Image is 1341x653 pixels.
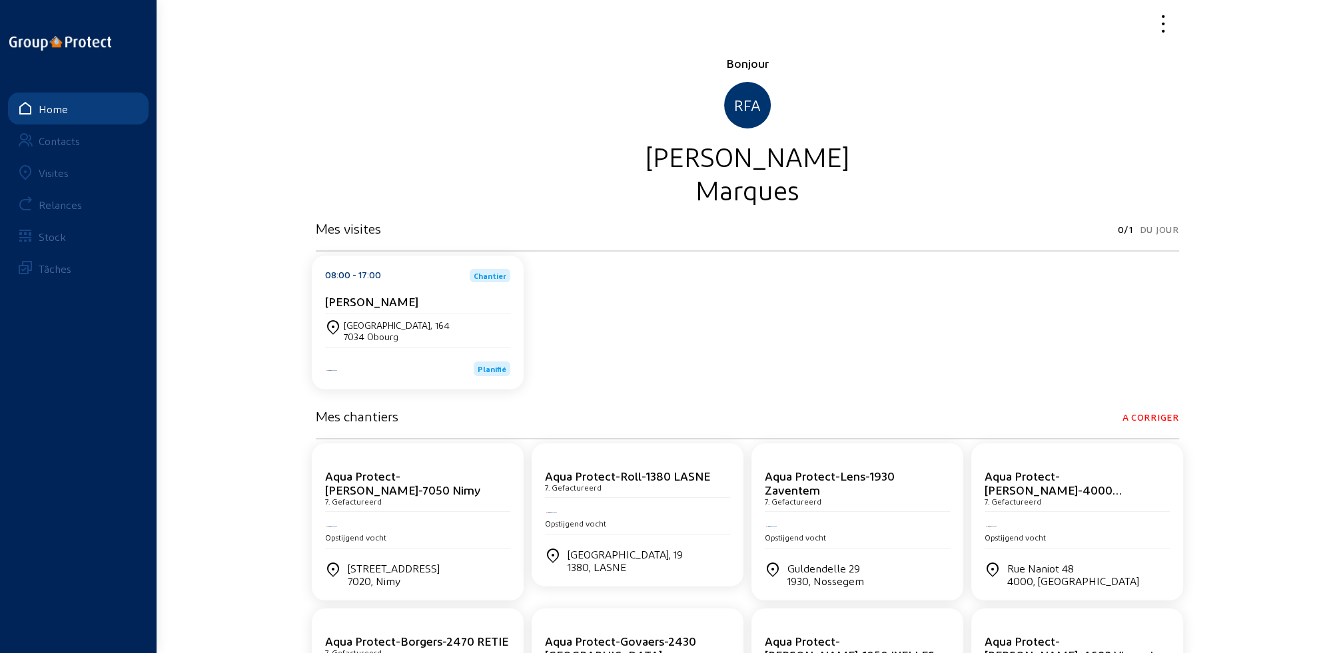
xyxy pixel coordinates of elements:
span: Du jour [1140,220,1179,239]
div: 1930, Nossegem [787,574,864,587]
img: Aqua Protect [765,525,778,529]
img: Aqua Protect [545,511,558,515]
cam-card-title: Aqua Protect-Borgers-2470 RETIE [325,634,508,648]
div: [GEOGRAPHIC_DATA], 164 [344,320,450,331]
a: Home [8,93,149,124]
div: Stock [39,230,66,243]
div: 7034 Obourg [344,331,450,342]
span: 0/1 [1117,220,1132,239]
div: Guldendelle 29 [787,562,864,587]
div: RFA [724,82,771,128]
img: Aqua Protect [985,525,998,529]
div: Tâches [39,262,71,275]
span: Opstijgend vocht [765,533,826,542]
div: 4000, [GEOGRAPHIC_DATA] [1007,574,1139,587]
a: Contacts [8,124,149,156]
div: 08:00 - 17:00 [325,269,381,282]
a: Stock [8,220,149,252]
span: A corriger [1122,408,1179,427]
cam-card-subtitle: 7. Gefactureerd [765,497,821,506]
cam-card-title: Aqua Protect-Lens-1930 Zaventem [765,469,895,497]
span: Chantier [474,272,506,280]
div: 7020, Nimy [348,574,440,587]
span: Planifié [478,364,506,373]
div: Rue Naniot 48 [1007,562,1139,587]
cam-card-subtitle: 7. Gefactureerd [545,483,602,492]
img: Aqua Protect [325,525,338,529]
div: Visites [39,166,69,179]
img: Aqua Protect [325,369,338,373]
a: Visites [8,156,149,188]
span: Opstijgend vocht [325,533,386,542]
div: Relances [39,198,82,211]
div: [PERSON_NAME] [316,139,1179,172]
div: Bonjour [316,55,1179,71]
cam-card-title: Aqua Protect-Roll-1380 LASNE [545,469,710,483]
cam-card-subtitle: 7. Gefactureerd [985,497,1041,506]
a: Relances [8,188,149,220]
span: Opstijgend vocht [985,533,1046,542]
a: Tâches [8,252,149,284]
div: [STREET_ADDRESS] [348,562,440,587]
h3: Mes visites [316,220,381,236]
div: [GEOGRAPHIC_DATA], 19 [568,548,683,573]
div: Contacts [39,134,80,147]
cam-card-title: Aqua Protect-[PERSON_NAME]-4000 [GEOGRAPHIC_DATA] [985,469,1122,511]
cam-card-subtitle: 7. Gefactureerd [325,497,382,506]
cam-card-title: [PERSON_NAME] [325,294,418,308]
img: logo-oneline.png [9,36,111,51]
div: Home [39,103,68,115]
span: Opstijgend vocht [545,519,606,528]
div: Marques [316,172,1179,206]
cam-card-title: Aqua Protect-[PERSON_NAME]-7050 Nimy [325,469,480,497]
h3: Mes chantiers [316,408,398,424]
div: 1380, LASNE [568,560,683,573]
